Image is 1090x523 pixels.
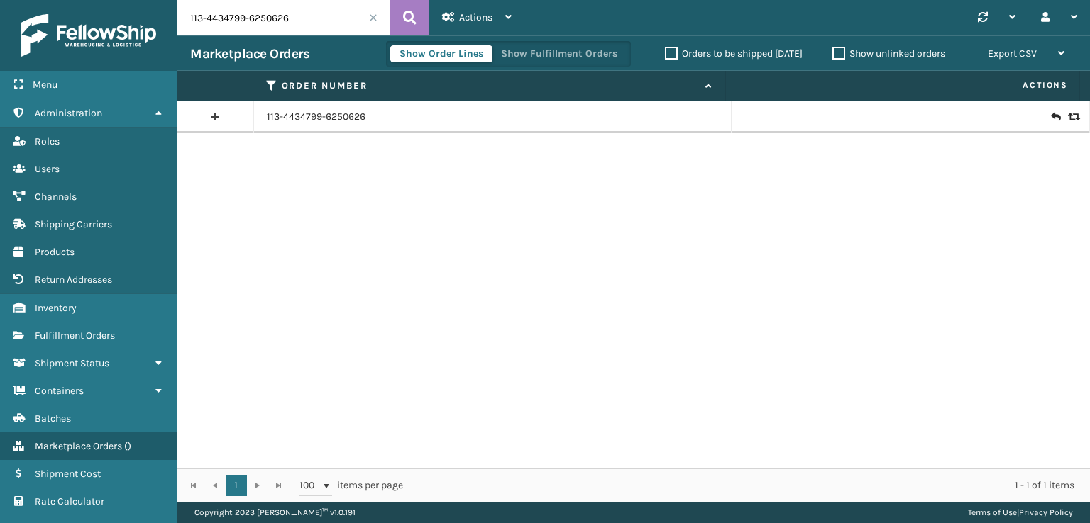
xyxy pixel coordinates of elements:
span: Menu [33,79,57,91]
span: Fulfillment Orders [35,330,115,342]
a: 113-4434799-6250626 [267,110,365,124]
span: Roles [35,135,60,147]
div: 1 - 1 of 1 items [423,478,1074,493]
a: Privacy Policy [1019,507,1073,517]
span: 100 [299,478,321,493]
span: items per page [299,475,403,496]
span: ( ) [124,440,131,452]
img: logo [21,14,156,57]
span: Shipment Cost [35,468,101,480]
span: Export CSV [988,47,1037,60]
span: Containers [35,385,84,397]
span: Batches [35,412,71,424]
a: 1 [226,475,247,496]
span: Return Addresses [35,274,112,286]
span: Marketplace Orders [35,440,122,452]
span: Channels [35,191,77,203]
label: Order Number [282,79,698,92]
a: Terms of Use [968,507,1017,517]
p: Copyright 2023 [PERSON_NAME]™ v 1.0.191 [194,502,356,523]
i: Replace [1068,112,1077,122]
i: Create Return Label [1051,110,1059,124]
span: Shipping Carriers [35,218,112,230]
span: Actions [730,74,1077,97]
span: Rate Calculator [35,495,104,507]
button: Show Fulfillment Orders [492,45,627,62]
button: Show Order Lines [390,45,492,62]
span: Users [35,163,60,175]
label: Orders to be shipped [DATE] [665,47,803,60]
span: Inventory [35,302,77,314]
div: | [968,502,1073,523]
span: Products [35,246,75,258]
span: Administration [35,107,102,119]
label: Show unlinked orders [832,47,945,60]
span: Actions [459,11,492,23]
span: Shipment Status [35,357,109,369]
h3: Marketplace Orders [190,45,309,62]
